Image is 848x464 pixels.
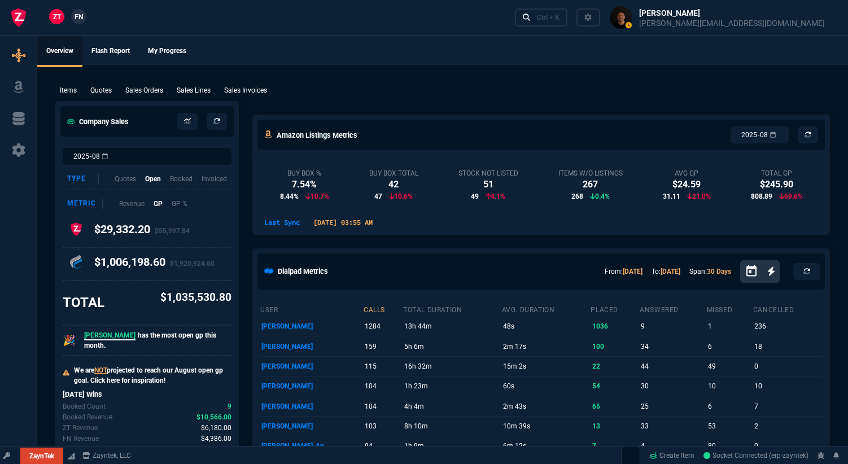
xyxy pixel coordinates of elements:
[641,318,704,334] p: 9
[501,301,591,317] th: avg. duration
[280,191,299,202] span: 8.44%
[592,378,637,394] p: 54
[261,399,361,414] p: [PERSON_NAME]
[754,418,821,434] p: 2
[63,332,75,348] p: 🎉
[707,268,731,275] a: 30 Days
[196,412,231,423] span: Today's Booked revenue
[261,378,361,394] p: [PERSON_NAME]
[277,130,357,141] h5: Amazon Listings Metrics
[139,36,195,67] a: My Progress
[82,36,139,67] a: Flash Report
[365,318,401,334] p: 1284
[558,169,623,178] div: Items w/o Listings
[63,390,231,399] h6: [DATE] Wins
[779,191,803,202] p: 69.6%
[177,85,211,95] p: Sales Lines
[404,318,499,334] p: 13h 44m
[305,191,329,202] p: 10.7%
[404,358,499,374] p: 16h 32m
[201,423,231,434] span: Today's zaynTek revenue
[404,418,499,434] p: 8h 10m
[404,378,499,394] p: 1h 23m
[458,169,518,178] div: Stock Not Listed
[260,217,304,227] p: Last Sync
[309,217,377,227] p: [DATE] 03:55 AM
[155,227,190,235] span: $55,997.84
[605,266,642,277] p: From:
[754,318,821,334] p: 236
[503,418,588,434] p: 10m 39s
[261,339,361,354] p: [PERSON_NAME]
[592,339,637,354] p: 100
[663,191,680,202] span: 31.11
[754,438,821,454] p: 0
[261,358,361,374] p: [PERSON_NAME]
[703,452,808,459] span: Socket Connected (erp-zayntek)
[63,434,99,444] p: Today's Fornida revenue
[154,199,163,209] p: GP
[261,318,361,334] p: [PERSON_NAME]
[641,339,704,354] p: 34
[84,331,135,340] span: [PERSON_NAME]
[641,378,704,394] p: 30
[278,266,328,277] h5: Dialpad Metrics
[63,401,106,412] p: Today's Booked count
[403,301,501,317] th: total duration
[592,418,637,434] p: 13
[280,169,329,178] div: Buy Box %
[754,358,821,374] p: 0
[503,378,588,394] p: 60s
[374,191,382,202] span: 47
[652,266,680,277] p: To:
[706,301,753,317] th: missed
[641,418,704,434] p: 33
[751,191,772,202] span: 808.89
[558,178,623,191] div: 267
[217,401,232,412] p: spec.value
[458,178,518,191] div: 51
[63,412,112,422] p: Today's Booked revenue
[592,358,637,374] p: 22
[172,199,187,209] p: GP %
[590,191,610,202] p: 0.4%
[160,290,231,306] p: $1,035,530.80
[63,294,104,311] h3: TOTAL
[503,438,588,454] p: 6m 12s
[703,450,808,461] a: 6HX6UMHluck6Lds8AAAd
[708,378,751,394] p: 10
[60,85,77,95] p: Items
[486,191,505,202] p: 4.1%
[170,174,193,184] p: Booked
[641,358,704,374] p: 44
[708,438,751,454] p: 80
[67,116,129,127] h5: Company Sales
[745,263,767,279] button: Open calendar
[754,399,821,414] p: 7
[708,399,751,414] p: 6
[369,178,418,191] div: 42
[53,12,61,22] span: ZT
[404,399,499,414] p: 4h 4m
[90,85,112,95] p: Quotes
[641,399,704,414] p: 25
[503,318,588,334] p: 48s
[365,418,401,434] p: 103
[687,191,711,202] p: 21.0%
[261,418,361,434] p: [PERSON_NAME]
[389,191,413,202] p: 10.6%
[75,12,83,22] span: FN
[37,36,82,67] a: Overview
[592,318,637,334] p: 1036
[202,174,227,184] p: Invoiced
[754,378,821,394] p: 10
[503,358,588,374] p: 15m 2s
[663,178,711,191] div: $24.59
[74,365,231,386] p: We are projected to reach our August open gp goal. Click here for inspiration!
[751,169,803,178] div: Total GP
[94,222,190,240] h4: $29,332.20
[67,199,103,209] div: Metric
[84,330,231,351] p: has the most open gp this month.
[708,418,751,434] p: 53
[125,85,163,95] p: Sales Orders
